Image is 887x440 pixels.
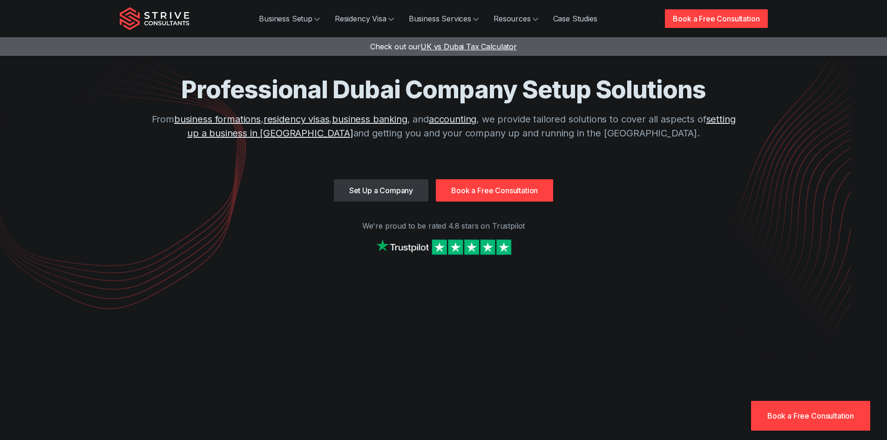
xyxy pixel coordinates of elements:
[401,9,486,28] a: Business Services
[332,114,407,125] a: business banking
[264,114,330,125] a: residency visas
[751,401,870,431] a: Book a Free Consultation
[146,112,742,140] p: From , , , and , we provide tailored solutions to cover all aspects of and getting you and your c...
[665,9,767,28] a: Book a Free Consultation
[120,7,190,30] img: Strive Consultants
[146,74,742,105] h1: Professional Dubai Company Setup Solutions
[420,42,517,51] span: UK vs Dubai Tax Calculator
[327,9,401,28] a: Residency Visa
[436,179,553,202] a: Book a Free Consultation
[334,179,428,202] a: Set Up a Company
[374,237,514,257] img: Strive on Trustpilot
[251,9,327,28] a: Business Setup
[120,220,768,231] p: We're proud to be rated 4.8 stars on Trustpilot
[370,42,517,51] a: Check out ourUK vs Dubai Tax Calculator
[486,9,546,28] a: Resources
[174,114,261,125] a: business formations
[429,114,476,125] a: accounting
[546,9,605,28] a: Case Studies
